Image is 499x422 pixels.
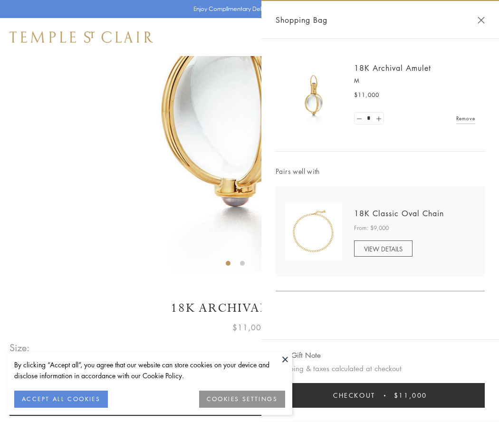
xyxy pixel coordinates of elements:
[193,4,301,14] p: Enjoy Complimentary Delivery & Returns
[14,359,285,381] div: By clicking “Accept all”, you agree that our website can store cookies on your device and disclos...
[232,321,267,334] span: $11,000
[354,90,379,100] span: $11,000
[364,244,403,253] span: VIEW DETAILS
[333,390,375,401] span: Checkout
[354,223,389,233] span: From: $9,000
[394,390,427,401] span: $11,000
[276,14,327,26] span: Shopping Bag
[354,240,413,257] a: VIEW DETAILS
[478,17,485,24] button: Close Shopping Bag
[10,300,489,316] h1: 18K Archival Amulet
[276,383,485,408] button: Checkout $11,000
[14,391,108,408] button: ACCEPT ALL COOKIES
[285,203,342,260] img: N88865-OV18
[456,113,475,124] a: Remove
[354,76,475,86] p: M
[354,208,444,219] a: 18K Classic Oval Chain
[10,340,30,355] span: Size:
[374,113,383,125] a: Set quantity to 2
[355,113,364,125] a: Set quantity to 0
[199,391,285,408] button: COOKIES SETTINGS
[276,363,485,374] p: Shipping & taxes calculated at checkout
[276,349,321,361] button: Add Gift Note
[285,67,342,124] img: 18K Archival Amulet
[276,166,485,177] span: Pairs well with
[10,31,153,43] img: Temple St. Clair
[354,63,431,73] a: 18K Archival Amulet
